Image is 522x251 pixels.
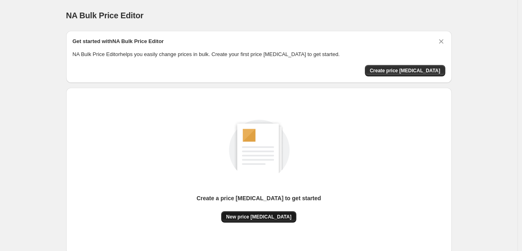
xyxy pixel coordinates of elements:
[437,37,445,45] button: Dismiss card
[73,50,445,58] p: NA Bulk Price Editor helps you easily change prices in bulk. Create your first price [MEDICAL_DAT...
[196,194,321,202] p: Create a price [MEDICAL_DATA] to get started
[370,67,440,74] span: Create price [MEDICAL_DATA]
[221,211,296,223] button: New price [MEDICAL_DATA]
[365,65,445,76] button: Create price change job
[66,11,144,20] span: NA Bulk Price Editor
[73,37,164,45] h2: Get started with NA Bulk Price Editor
[226,214,291,220] span: New price [MEDICAL_DATA]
